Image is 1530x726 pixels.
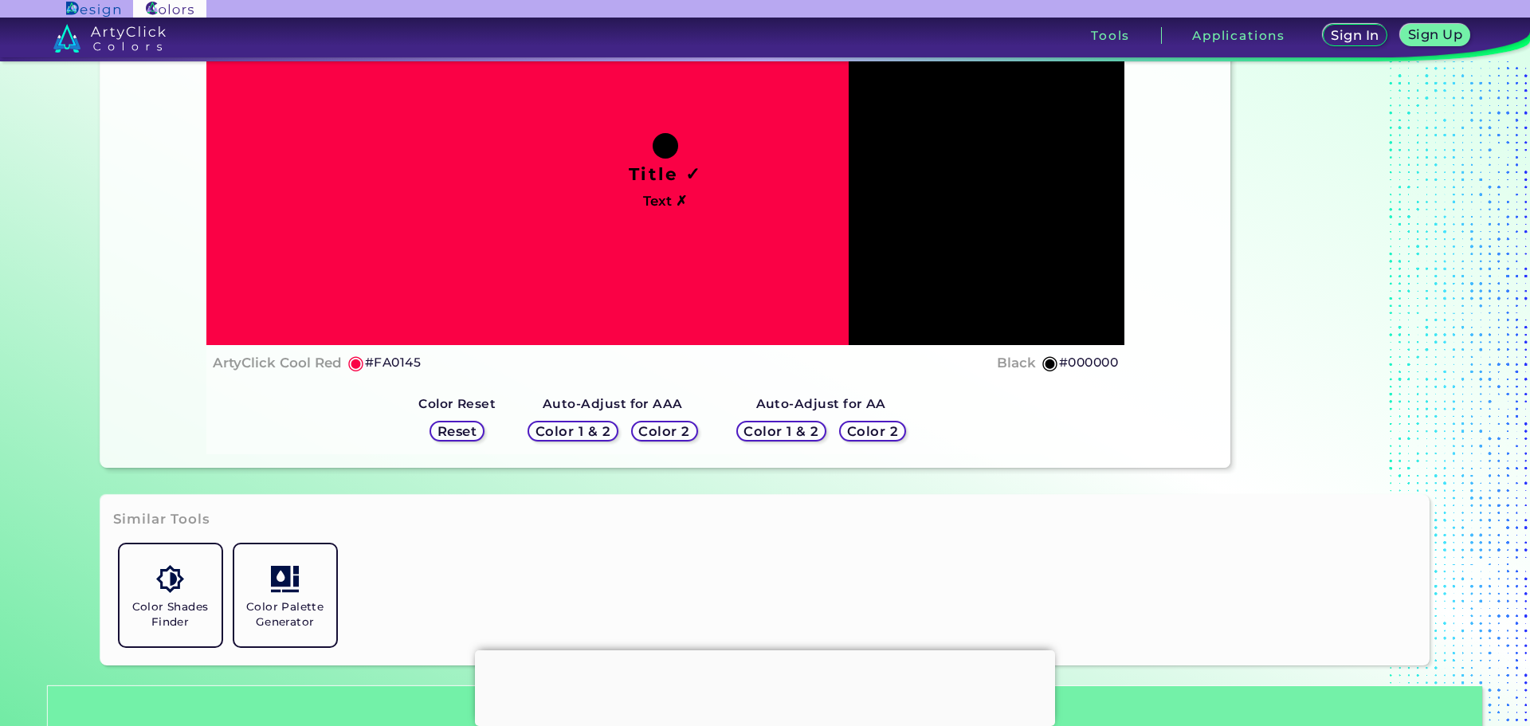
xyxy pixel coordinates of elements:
h5: Sign Up [1410,29,1460,41]
img: logo_artyclick_colors_white.svg [53,24,166,53]
img: icon_col_pal_col.svg [271,565,299,593]
a: Sign In [1325,26,1384,45]
h1: Title ✓ [629,162,702,186]
h5: Color 1 & 2 [539,425,606,437]
h5: ◉ [347,353,365,372]
img: icon_color_shades.svg [156,565,184,593]
h5: Sign In [1333,29,1377,41]
h3: Applications [1192,29,1285,41]
a: Color Palette Generator [228,538,343,653]
strong: Auto-Adjust for AAA [543,396,683,411]
img: ArtyClick Design logo [66,2,120,17]
h4: Black [997,351,1036,375]
strong: Auto-Adjust for AA [756,396,886,411]
h4: Text ✗ [643,190,687,213]
h5: Color Shades Finder [126,599,215,630]
h3: Similar Tools [113,510,210,529]
a: Color Shades Finder [113,538,228,653]
h5: Color 1 & 2 [747,425,815,437]
h5: Color Palette Generator [241,599,330,630]
h3: Tools [1091,29,1130,41]
strong: Color Reset [418,396,496,411]
h5: #FA0145 [365,352,421,373]
h5: Reset [439,425,475,437]
iframe: Advertisement [475,650,1055,722]
h5: Color 2 [641,425,688,437]
h5: Color 2 [849,425,896,437]
h4: ArtyClick Cool Red [213,351,342,375]
h5: ◉ [1042,353,1059,372]
a: Sign Up [1403,26,1466,45]
h5: #000000 [1059,352,1118,373]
